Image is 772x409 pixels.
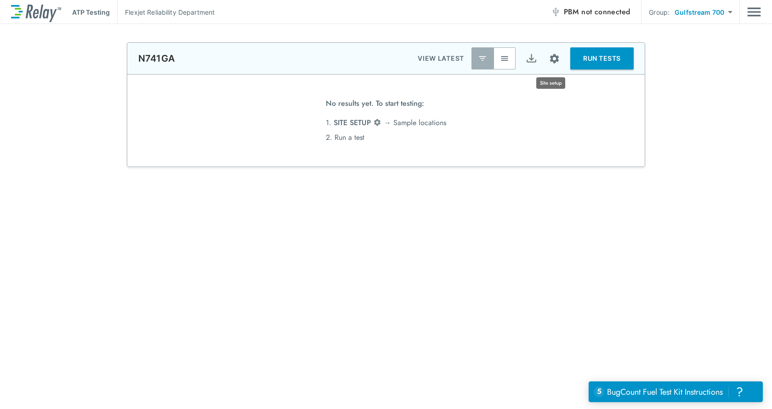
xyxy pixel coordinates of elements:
p: Group: [649,7,670,17]
span: not connected [581,6,630,17]
button: Export [520,47,542,69]
li: 2. Run a test [326,130,446,145]
li: 1. → Sample locations [326,115,446,130]
button: PBM not connected [547,3,634,21]
button: Site setup [542,46,567,71]
iframe: Resource center [589,381,763,402]
span: PBM [564,6,630,18]
img: View All [500,54,509,63]
img: LuminUltra Relay [11,2,61,22]
img: Latest [478,54,487,63]
p: N741GA [138,53,175,64]
button: Main menu [747,3,761,21]
p: VIEW LATEST [418,53,464,64]
img: Drawer Icon [747,3,761,21]
img: Offline Icon [551,7,560,17]
button: RUN TESTS [570,47,634,69]
img: Settings Icon [373,118,381,127]
img: Export Icon [526,53,537,64]
span: SITE SETUP [334,117,371,128]
p: Flexjet Reliability Department [125,7,215,17]
p: ATP Testing [72,7,110,17]
span: No results yet. To start testing: [326,96,424,115]
img: Settings Icon [549,53,560,64]
div: Site setup [536,77,565,89]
